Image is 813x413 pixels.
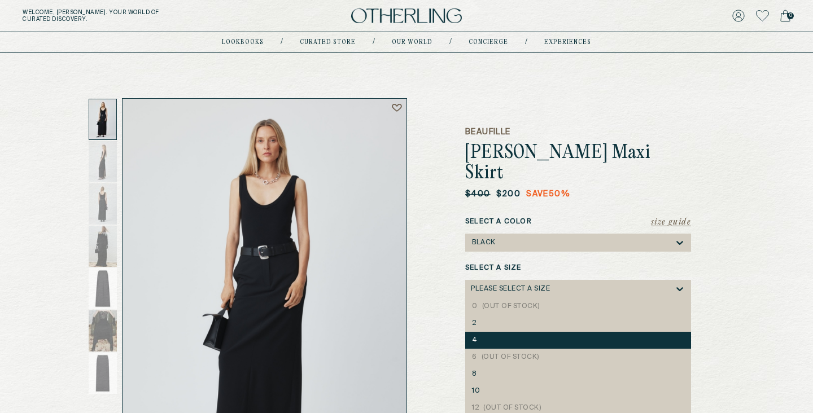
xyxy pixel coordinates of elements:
span: (Out of Stock) [482,354,539,361]
div: / [449,38,452,47]
div: / [373,38,375,47]
p: $200 [496,190,570,199]
h1: [PERSON_NAME] Maxi Skirt [465,143,691,184]
a: experiences [544,39,591,45]
div: 12 [472,404,684,412]
span: 0 [787,12,794,19]
div: Black [472,239,496,247]
h5: Welcome, [PERSON_NAME] . Your world of curated discovery. [23,9,253,23]
span: (Out of Stock) [483,405,541,411]
div: Please select a Size [471,285,550,293]
div: 6 [472,353,684,361]
div: 4 [472,336,684,344]
span: (Out of Stock) [482,303,540,310]
span: Save 50 % [526,190,570,199]
img: Thumbnail 2 [89,141,117,182]
img: logo [351,8,462,24]
a: lookbooks [222,39,264,45]
div: 10 [472,387,684,395]
img: Thumbnail 5 [89,268,117,309]
div: / [525,38,527,47]
img: Thumbnail 4 [89,226,117,267]
a: Our world [392,39,432,45]
img: Thumbnail 3 [89,183,117,225]
img: Thumbnail 6 [89,310,117,352]
a: Curated store [300,39,356,45]
div: 8 [472,370,684,378]
p: $400 [465,188,491,200]
img: Thumbnail 7 [89,353,117,394]
label: Select a Color [465,217,691,227]
a: 0 [780,8,790,24]
label: Select a Size [465,263,691,273]
div: 0 [472,302,684,310]
a: concierge [469,39,508,45]
h5: Beaufille [465,126,691,138]
button: Size Guide [651,217,691,228]
div: 2 [472,319,684,327]
div: / [281,38,283,47]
